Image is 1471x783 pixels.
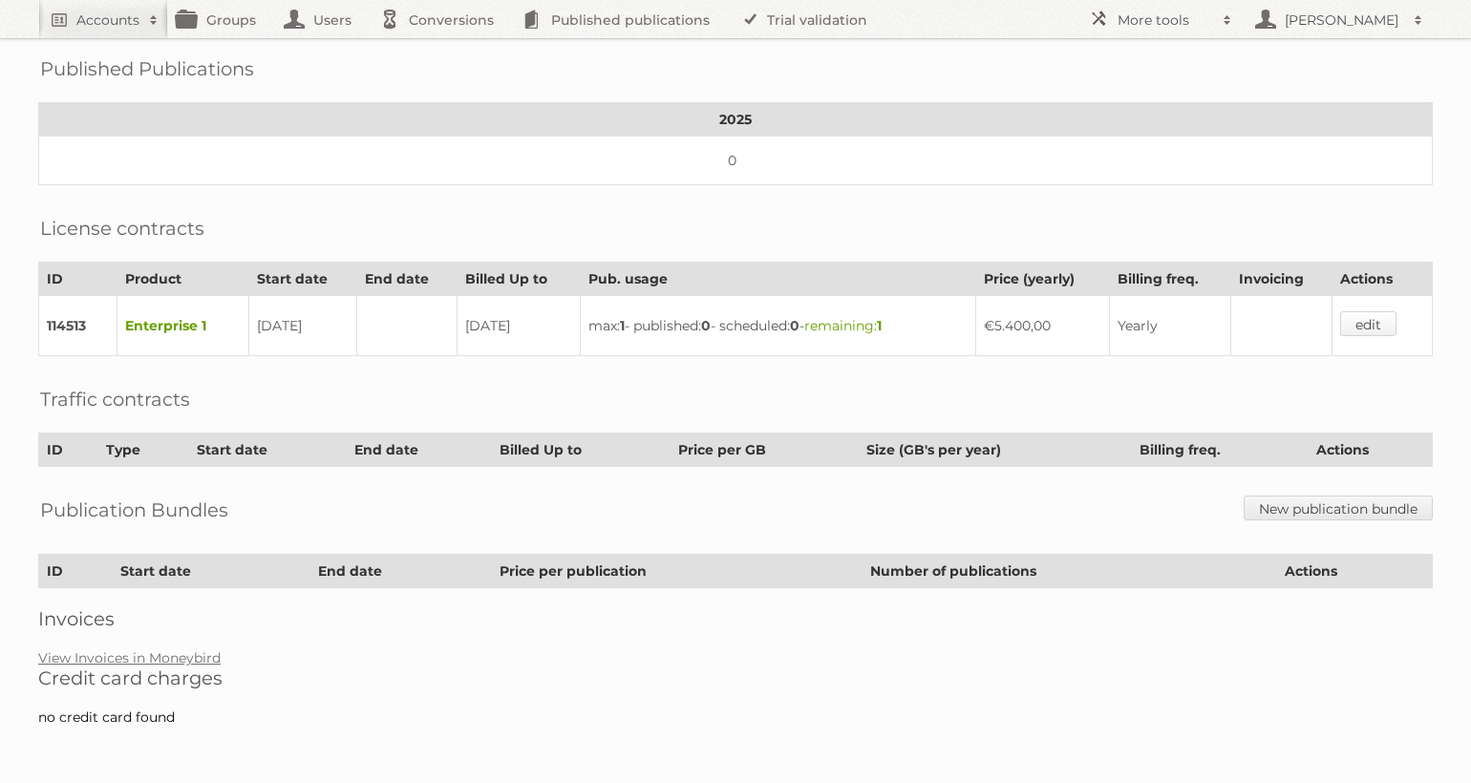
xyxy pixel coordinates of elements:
a: New publication bundle [1244,496,1433,520]
th: Type [97,434,189,467]
th: Actions [1308,434,1432,467]
th: Start date [248,263,357,296]
td: max: - published: - scheduled: - [580,296,975,356]
th: Size (GB's per year) [858,434,1131,467]
strong: 1 [877,317,882,334]
th: Billed Up to [492,434,670,467]
h2: Published Publications [40,54,254,83]
th: ID [39,434,98,467]
a: edit [1340,311,1396,336]
th: Actions [1276,555,1432,588]
th: ID [39,555,113,588]
span: remaining: [804,317,882,334]
th: 2025 [39,103,1433,137]
td: Yearly [1109,296,1230,356]
td: €5.400,00 [975,296,1109,356]
strong: 1 [620,317,625,334]
h2: Credit card charges [38,667,1433,689]
th: End date [357,263,458,296]
th: Start date [189,434,347,467]
th: Price per GB [670,434,858,467]
strong: 0 [701,317,711,334]
th: Billed Up to [458,263,581,296]
th: Billing freq. [1109,263,1230,296]
th: Product [117,263,248,296]
h2: Publication Bundles [40,496,228,524]
th: Invoicing [1231,263,1332,296]
th: End date [347,434,492,467]
h2: [PERSON_NAME] [1280,11,1404,30]
td: [DATE] [458,296,581,356]
h2: More tools [1118,11,1213,30]
td: [DATE] [248,296,357,356]
th: Billing freq. [1131,434,1308,467]
th: Number of publications [863,555,1276,588]
th: Price (yearly) [975,263,1109,296]
h2: Accounts [76,11,139,30]
th: Start date [113,555,309,588]
strong: 0 [790,317,799,334]
th: Actions [1332,263,1433,296]
a: View Invoices in Moneybird [38,649,221,667]
th: Price per publication [492,555,863,588]
th: ID [39,263,117,296]
td: 0 [39,137,1433,185]
h2: Invoices [38,607,1433,630]
td: 114513 [39,296,117,356]
td: Enterprise 1 [117,296,248,356]
th: Pub. usage [580,263,975,296]
h2: License contracts [40,214,204,243]
th: End date [309,555,492,588]
h2: Traffic contracts [40,385,190,413]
